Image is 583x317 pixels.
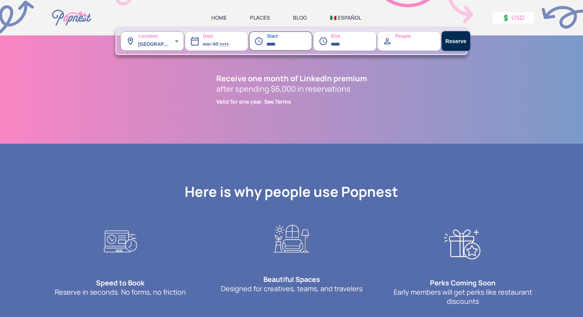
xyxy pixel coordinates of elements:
[97,224,143,270] img: icon1.png
[185,182,398,201] strong: Here is why people use Popnest
[138,31,184,51] div: [GEOGRAPHIC_DATA] ([GEOGRAPHIC_DATA], [GEOGRAPHIC_DATA], [GEOGRAPHIC_DATA])
[216,73,367,84] strong: Receive one month of LinkedIn premium
[268,224,315,263] img: icon2.png
[293,14,307,21] a: BLOG
[492,12,534,23] button: 💲 USD
[211,14,227,21] a: HOME
[389,287,537,306] div: Early members will get perks like restaurant discounts
[318,28,340,40] label: End
[254,28,278,40] label: Start
[430,278,495,287] strong: Perks Coming Soon
[440,224,486,270] img: icon3.png
[445,38,467,44] strong: Reserve
[441,31,470,51] button: Reserve
[250,14,270,21] a: PLACES
[96,278,145,287] strong: Speed to Book
[216,84,367,94] div: after spending $6,000 in reservations
[330,14,361,21] a: 🇲🇽 ESPAÑOL
[126,28,158,40] label: Location
[263,275,320,284] strong: Beautiful Spaces
[216,98,291,105] strong: Valid for one year. See Terms
[217,284,366,293] div: Designed for creatives, teams, and travelers
[46,287,194,297] div: Reserve in seconds. No forms, no friction
[383,28,411,40] label: People
[190,28,213,40] label: Date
